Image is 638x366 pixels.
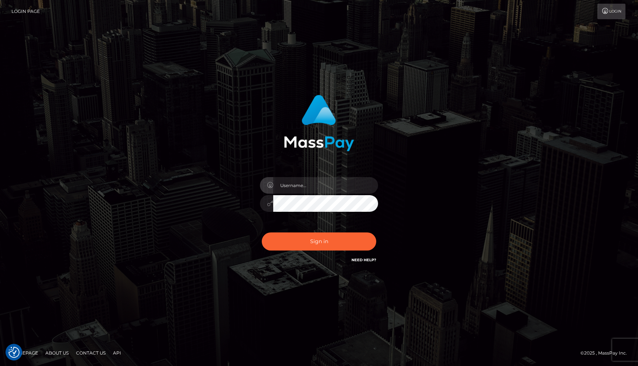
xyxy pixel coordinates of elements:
[8,347,20,358] button: Consent Preferences
[8,347,41,359] a: Homepage
[110,347,124,359] a: API
[580,349,632,357] div: © 2025 , MassPay Inc.
[273,177,378,194] input: Username...
[42,347,72,359] a: About Us
[73,347,109,359] a: Contact Us
[284,95,354,151] img: MassPay Login
[351,258,376,262] a: Need Help?
[11,4,40,19] a: Login Page
[597,4,625,19] a: Login
[8,347,20,358] img: Revisit consent button
[262,232,376,251] button: Sign in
